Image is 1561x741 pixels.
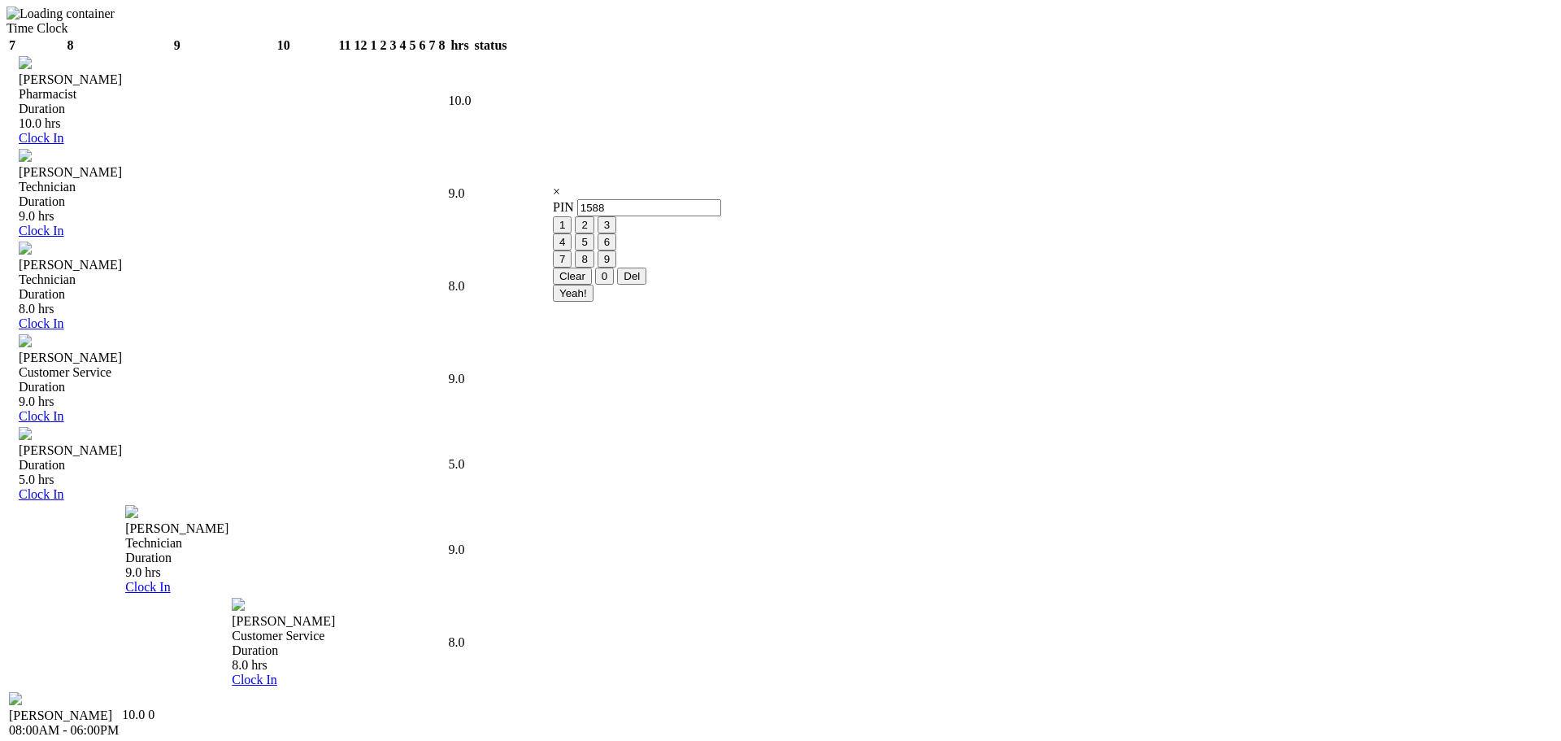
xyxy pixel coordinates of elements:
div: Duration [19,458,546,473]
div: Customer Service [19,365,967,380]
th: 4 [399,37,407,54]
th: 7 [8,37,16,54]
button: 5 [575,233,594,251]
th: 5 [409,37,417,54]
div: Duration [19,380,967,394]
a: Clock In [19,224,64,238]
div: 10.0 hrs [19,116,1073,131]
div: [PERSON_NAME] [19,258,862,272]
div: Technician [125,536,1074,551]
a: Time Clock [7,21,67,35]
th: 8 [438,37,446,54]
td: 5.0 [448,426,472,503]
button: 9 [598,251,616,268]
a: Clock In [19,131,64,145]
img: medium_25b59a8e0a.jpeg [19,334,32,347]
button: 4 [553,233,572,251]
th: 10 [231,37,336,54]
button: 1 [553,216,572,233]
div: Duration [125,551,1074,565]
th: 12 [354,37,368,54]
a: Clock In [232,673,277,687]
button: 2 [575,216,594,233]
td: 10.0 [448,55,472,146]
div: 08:00AM - 06:00PM [9,723,119,738]
th: 2 [380,37,388,54]
div: [PERSON_NAME] [232,614,1075,629]
div: Duration [19,194,967,209]
div: [PERSON_NAME] [19,165,967,180]
td: 0 [147,691,155,739]
img: ac_medium.png [19,427,32,440]
td: 9.0 [448,148,472,239]
td: 9.0 [448,504,472,595]
th: 8 [18,37,123,54]
div: [PERSON_NAME] [19,72,1073,87]
input: Yeah! [553,285,594,302]
td: 9.0 [448,333,472,425]
th: hrs [448,37,472,54]
a: Clock In [19,316,64,330]
td: 8.0 [448,597,472,688]
img: ek_medium.png [19,149,32,162]
div: 9.0 hrs [19,394,967,409]
button: 3 [598,216,616,233]
img: kr_medium.png [125,505,138,518]
th: status [474,37,508,54]
img: Loading container [7,7,115,21]
div: Technician [19,180,967,194]
div: Duration [19,287,862,302]
div: [PERSON_NAME] [19,351,967,365]
th: 6 [419,37,427,54]
button: 7 [553,251,572,268]
a: Clock In [125,580,171,594]
th: 11 [337,37,351,54]
div: 8.0 hrs [232,658,1075,673]
button: 8 [575,251,594,268]
img: sm_medium.png [19,242,32,255]
th: 1 [370,37,378,54]
button: Clear [553,268,592,285]
div: [PERSON_NAME] [125,521,1074,536]
div: 9.0 hrs [125,565,1074,580]
div: Duration [232,643,1075,658]
td: 8.0 [448,241,472,332]
td: 10.0 [121,691,146,739]
div: [PERSON_NAME] [19,443,546,458]
label: PIN [553,200,574,214]
th: 3 [389,37,398,54]
div: 8.0 hrs [19,302,862,316]
a: Clock In [19,487,64,501]
button: 6 [598,233,616,251]
div: 5.0 hrs [19,473,546,487]
button: 0 [595,268,614,285]
a: Clock In [19,409,64,423]
div: Customer Service [232,629,1075,643]
th: 9 [124,37,229,54]
th: 7 [428,37,437,54]
img: dh_medium.png [9,692,22,705]
div: Duration [19,102,1073,116]
img: dh_medium.png [19,56,32,69]
div: 9.0 hrs [19,209,967,224]
a: × [553,185,560,198]
button: Del [617,268,646,285]
div: [PERSON_NAME] [9,708,119,723]
div: Technician [19,272,862,287]
img: medium_625a22d9d9.jpeg [232,598,245,611]
div: Pharmacist [19,87,1073,102]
